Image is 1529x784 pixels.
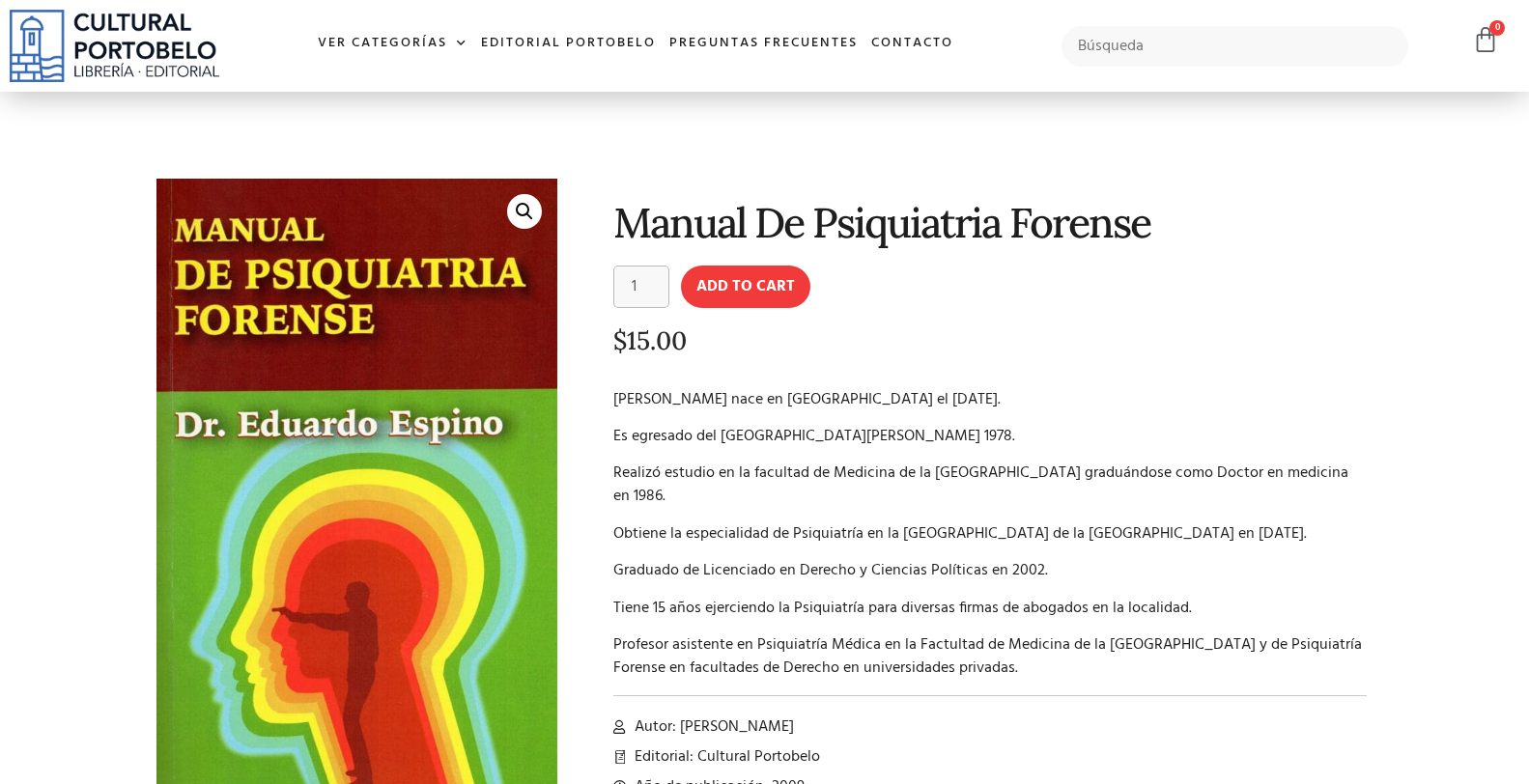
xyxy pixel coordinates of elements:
[474,23,663,65] a: Editorial Portobelo
[613,388,1368,411] p: [PERSON_NAME] nace en [GEOGRAPHIC_DATA] el [DATE].
[1489,20,1505,36] span: 0
[613,324,687,356] bdi: 15.00
[613,425,1368,448] p: Es egresado del [GEOGRAPHIC_DATA][PERSON_NAME] 1978.
[613,559,1368,582] p: Graduado de Licenciado en Derecho y Ciencias Políticas en 2002.
[864,23,960,65] a: Contacto
[613,324,627,356] span: $
[630,715,794,739] span: Autor: [PERSON_NAME]
[613,633,1368,680] p: Profesor asistente en Psiquiatría Médica en la Factultad de Medicina de la [GEOGRAPHIC_DATA] y de...
[681,266,810,308] button: Add to cart
[613,200,1368,245] h1: Manual De Psiquiatria Forense
[1062,26,1407,67] input: Búsqueda
[507,194,542,229] a: 🔍
[613,522,1368,546] p: Obtiene la especialidad de Psiquiatría en la [GEOGRAPHIC_DATA] de la [GEOGRAPHIC_DATA] en [DATE].
[1472,26,1499,54] a: 0
[311,23,474,65] a: Ver Categorías
[613,462,1368,508] p: Realizó estudio en la facultad de Medicina de la [GEOGRAPHIC_DATA] graduándose como Doctor en med...
[630,745,820,769] span: Editorial: Cultural Portobelo
[663,23,864,65] a: Preguntas frecuentes
[613,266,669,308] input: Product quantity
[613,597,1368,620] p: Tiene 15 años ejerciendo la Psiquiatría para diversas firmas de abogados en la localidad.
